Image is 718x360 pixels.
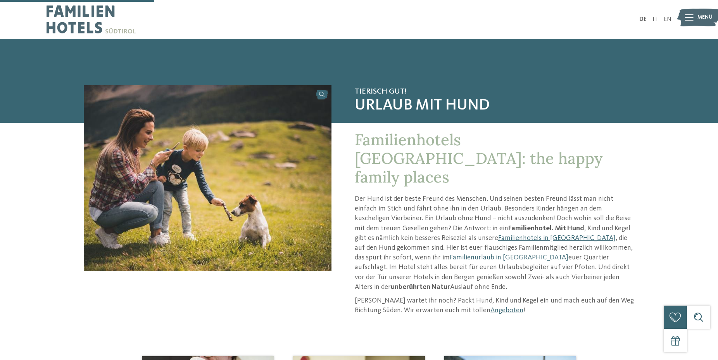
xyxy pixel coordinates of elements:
p: Der Hund ist der beste Freund des Menschen. Und seinen besten Freund lässt man nicht einfach im S... [355,194,634,292]
a: Angeboten [490,307,523,314]
span: Menü [697,14,713,21]
strong: unberührten Natur [391,283,450,290]
a: EN [664,16,671,23]
span: Urlaub mit Hund [355,96,634,115]
strong: Familienhotel. Mit Hund [508,225,584,232]
img: Familienhotel: Mit Hund in den Urlaub [84,85,331,271]
a: Familienhotels in [GEOGRAPHIC_DATA] [498,235,616,242]
a: DE [639,16,647,23]
a: Familienurlaub in [GEOGRAPHIC_DATA] [450,254,568,261]
span: Tierisch gut! [355,87,634,96]
span: Familienhotels [GEOGRAPHIC_DATA]: the happy family places [355,130,602,187]
p: [PERSON_NAME] wartet ihr noch? Packt Hund, Kind und Kegel ein und mach euch auf den Weg Richtung ... [355,296,634,315]
a: IT [652,16,658,23]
